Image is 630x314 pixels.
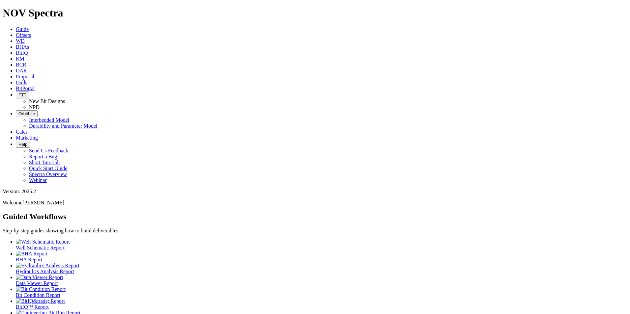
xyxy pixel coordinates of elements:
a: Well Schematic Report Well Schematic Report [16,239,627,250]
p: Step-by-step guides showing how to build deliverables [3,228,627,234]
a: NPD [29,104,40,110]
h2: Guided Workflows [3,212,627,221]
a: BCR [16,62,26,67]
p: Welcome [3,200,627,206]
span: BitIQ™ Report [16,304,49,310]
a: BitPortal [16,86,35,91]
a: Report a Bug [29,154,57,159]
a: Webinar [29,177,47,183]
span: Help [18,142,27,147]
a: Marketing [16,135,38,141]
a: BHAs [16,44,29,50]
span: OrbitLite [18,111,35,116]
img: Hydraulics Analysis Report [16,263,79,269]
img: Bit Condition Report [16,286,66,292]
a: Bit Condition Report Bit Condition Report [16,286,627,298]
img: Well Schematic Report [16,239,70,245]
div: Version: 2025.2 [3,189,627,195]
h1: NOV Spectra [3,7,627,19]
span: Bit Condition Report [16,292,60,298]
a: BitIQ&trade; Report BitIQ™ Report [16,298,627,310]
span: Hydraulics Analysis Report [16,269,74,274]
a: OAR [16,68,27,73]
span: BHA Report [16,257,42,262]
span: Data Viewer Report [16,280,58,286]
span: [PERSON_NAME] [22,200,64,205]
a: KM [16,56,24,62]
a: Proposal [16,74,34,79]
button: FTT [16,92,29,98]
img: Data Viewer Report [16,275,63,280]
a: Dulls [16,80,27,85]
button: OrbitLite [16,110,38,117]
a: New Bit Designs [29,98,65,104]
span: FTT [18,92,26,97]
a: Data Viewer Report Data Viewer Report [16,275,627,286]
button: Help [16,141,30,148]
a: Offsets [16,32,31,38]
a: Short Tutorials [29,160,61,165]
img: BitIQ&trade; Report [16,298,65,304]
a: WD [16,38,25,44]
a: BitIQ [16,50,28,56]
img: BHA Report [16,251,47,257]
a: Spectra Overview [29,171,67,177]
a: Quick Start Guide [29,166,67,171]
a: Interbedded Model [29,117,69,123]
span: Well Schematic Report [16,245,65,250]
a: Guide [16,26,29,32]
a: Hydraulics Analysis Report Hydraulics Analysis Report [16,263,627,274]
a: Send Us Feedback [29,148,68,153]
a: Calcs [16,129,28,135]
a: Durability and Parameter Model [29,123,98,129]
a: BHA Report BHA Report [16,251,627,262]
